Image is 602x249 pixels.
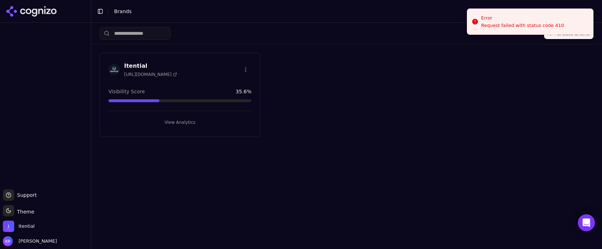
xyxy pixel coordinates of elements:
[124,72,177,77] span: [URL][DOMAIN_NAME]
[236,88,251,95] span: 35.6 %
[114,9,132,14] span: Brands
[578,214,595,231] div: Open Intercom Messenger
[14,209,34,215] span: Theme
[481,22,564,29] div: Request failed with status code 410
[3,221,34,232] button: Open organization switcher
[481,15,564,22] div: Error
[108,64,120,75] img: Itential
[108,117,251,128] button: View Analytics
[14,192,37,199] span: Support
[3,236,57,246] button: Open user button
[108,88,145,95] span: Visibility Score
[16,238,57,244] span: [PERSON_NAME]
[114,8,582,15] nav: breadcrumb
[3,236,13,246] img: Kristen Rachels
[18,223,34,229] span: Itential
[124,62,177,70] h3: Itential
[3,221,14,232] img: Itential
